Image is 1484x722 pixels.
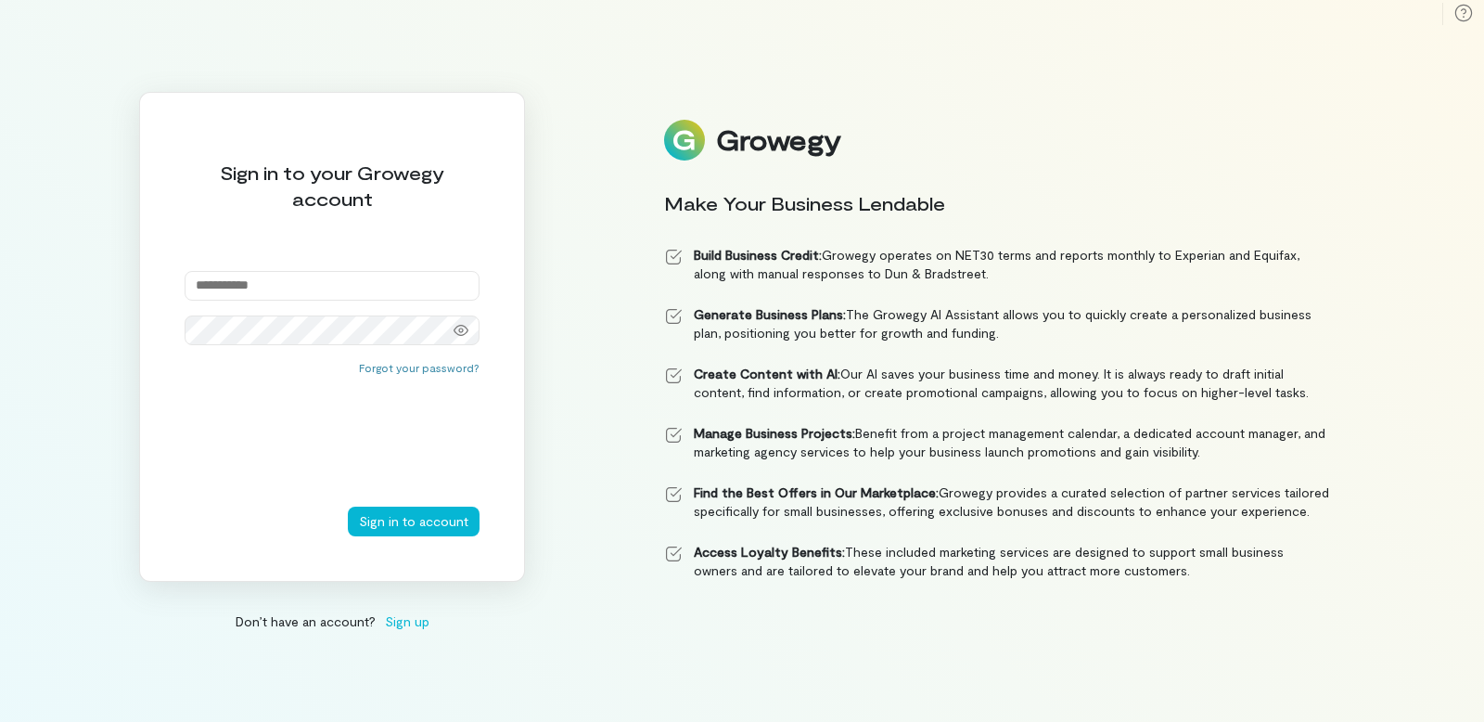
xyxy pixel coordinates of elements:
[694,247,822,263] strong: Build Business Credit:
[664,543,1330,580] li: These included marketing services are designed to support small business owners and are tailored ...
[694,425,855,441] strong: Manage Business Projects:
[348,507,480,536] button: Sign in to account
[694,306,846,322] strong: Generate Business Plans:
[716,124,840,156] div: Growegy
[664,483,1330,521] li: Growegy provides a curated selection of partner services tailored specifically for small business...
[664,120,705,161] img: Logo
[664,246,1330,283] li: Growegy operates on NET30 terms and reports monthly to Experian and Equifax, along with manual re...
[694,484,939,500] strong: Find the Best Offers in Our Marketplace:
[664,305,1330,342] li: The Growegy AI Assistant allows you to quickly create a personalized business plan, positioning y...
[139,612,525,631] div: Don’t have an account?
[359,360,480,375] button: Forgot your password?
[694,544,845,560] strong: Access Loyalty Benefits:
[694,366,840,381] strong: Create Content with AI:
[664,190,1330,216] div: Make Your Business Lendable
[664,424,1330,461] li: Benefit from a project management calendar, a dedicated account manager, and marketing agency ser...
[185,160,480,212] div: Sign in to your Growegy account
[664,365,1330,402] li: Our AI saves your business time and money. It is always ready to draft initial content, find info...
[385,612,429,631] span: Sign up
